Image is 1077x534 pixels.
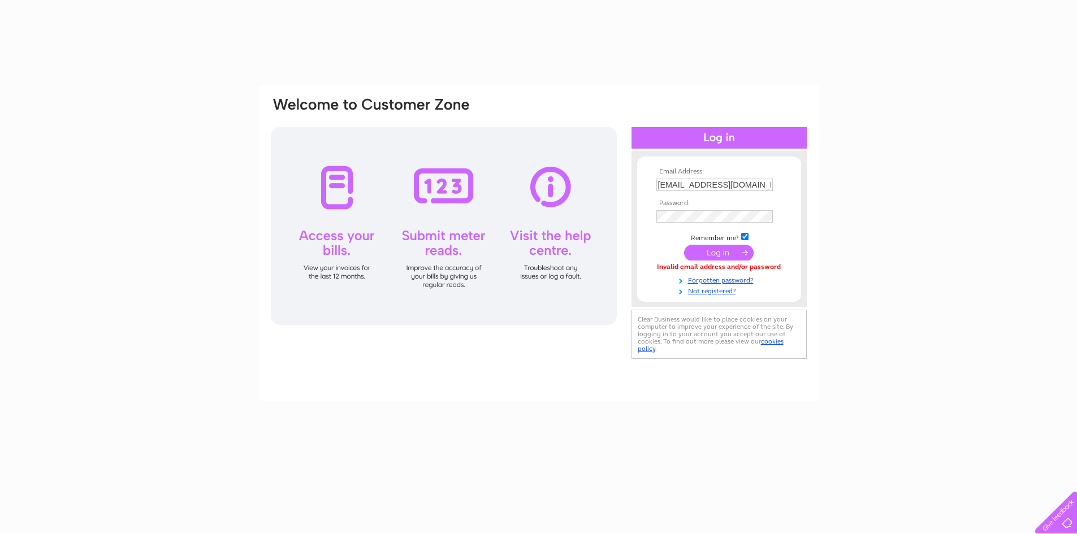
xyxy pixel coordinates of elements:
[632,310,807,359] div: Clear Business would like to place cookies on your computer to improve your experience of the sit...
[654,199,785,207] th: Password:
[654,231,785,242] td: Remember me?
[684,245,754,261] input: Submit
[656,285,785,296] a: Not registered?
[638,337,784,353] a: cookies policy
[656,274,785,285] a: Forgotten password?
[656,263,782,271] div: Invalid email address and/or password
[654,168,785,176] th: Email Address:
